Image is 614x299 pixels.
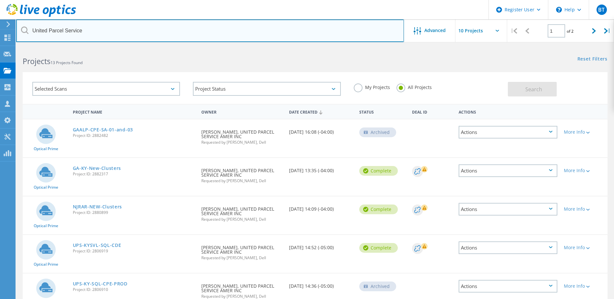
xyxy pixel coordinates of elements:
span: Project ID: 2880899 [73,211,195,215]
span: Project ID: 2806910 [73,288,195,292]
div: Deal Id [409,105,456,117]
span: 13 Projects Found [50,60,83,65]
div: Archived [359,282,396,291]
a: Reset Filters [577,57,608,62]
div: More Info [564,207,604,211]
span: Project ID: 2806919 [73,249,195,253]
div: Project Name [70,105,198,117]
div: [PERSON_NAME], UNITED PARCEL SERVICE AMER INC [198,196,286,228]
div: Actions [455,105,561,117]
div: Complete [359,166,398,176]
div: [DATE] 14:36 (-05:00) [286,273,356,295]
div: Complete [359,243,398,253]
span: of 2 [567,28,574,34]
div: Project Status [193,82,340,96]
span: Optical Prime [34,185,58,189]
div: Date Created [286,105,356,118]
a: Live Optics Dashboard [6,14,76,18]
span: BT [598,7,605,12]
label: All Projects [396,83,432,90]
span: Requested by [PERSON_NAME], Dell [201,140,283,144]
div: More Info [564,245,604,250]
div: Actions [459,126,557,138]
div: [DATE] 16:08 (-04:00) [286,119,356,141]
div: Actions [459,164,557,177]
div: [PERSON_NAME], UNITED PARCEL SERVICE AMER INC [198,158,286,189]
div: Actions [459,280,557,293]
div: Complete [359,205,398,214]
span: Advanced [424,28,446,33]
label: My Projects [354,83,390,90]
div: More Info [564,168,604,173]
div: [PERSON_NAME], UNITED PARCEL SERVICE AMER INC [198,235,286,266]
div: Actions [459,203,557,216]
span: Project ID: 2882482 [73,134,195,138]
span: Requested by [PERSON_NAME], Dell [201,179,283,183]
div: Selected Scans [32,82,180,96]
a: UPS-KYSVL-SQL-CDE [73,243,121,248]
div: [PERSON_NAME], UNITED PARCEL SERVICE AMER INC [198,119,286,151]
div: More Info [564,284,604,288]
button: Search [508,82,557,96]
a: NJRAR-NEW-Clusters [73,205,122,209]
a: UPS-KY-SQL-CPE-PROD [73,282,128,286]
b: Projects [23,56,50,66]
span: Search [525,86,542,93]
input: Search projects by name, owner, ID, company, etc [16,19,404,42]
span: Requested by [PERSON_NAME], Dell [201,294,283,298]
a: GAALP-CPE-SA-01-and-03 [73,127,133,132]
div: | [507,19,520,42]
div: | [601,19,614,42]
div: Archived [359,127,396,137]
span: Optical Prime [34,262,58,266]
a: GA-KY-New-Clusters [73,166,121,171]
svg: \n [556,7,562,13]
span: Requested by [PERSON_NAME], Dell [201,217,283,221]
span: Project ID: 2882317 [73,172,195,176]
div: [DATE] 14:09 (-04:00) [286,196,356,218]
span: Requested by [PERSON_NAME], Dell [201,256,283,260]
div: Status [356,105,409,117]
div: [DATE] 13:35 (-04:00) [286,158,356,179]
span: Optical Prime [34,224,58,228]
div: More Info [564,130,604,134]
div: Actions [459,241,557,254]
div: Owner [198,105,286,117]
span: Optical Prime [34,147,58,151]
div: [DATE] 14:52 (-05:00) [286,235,356,256]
